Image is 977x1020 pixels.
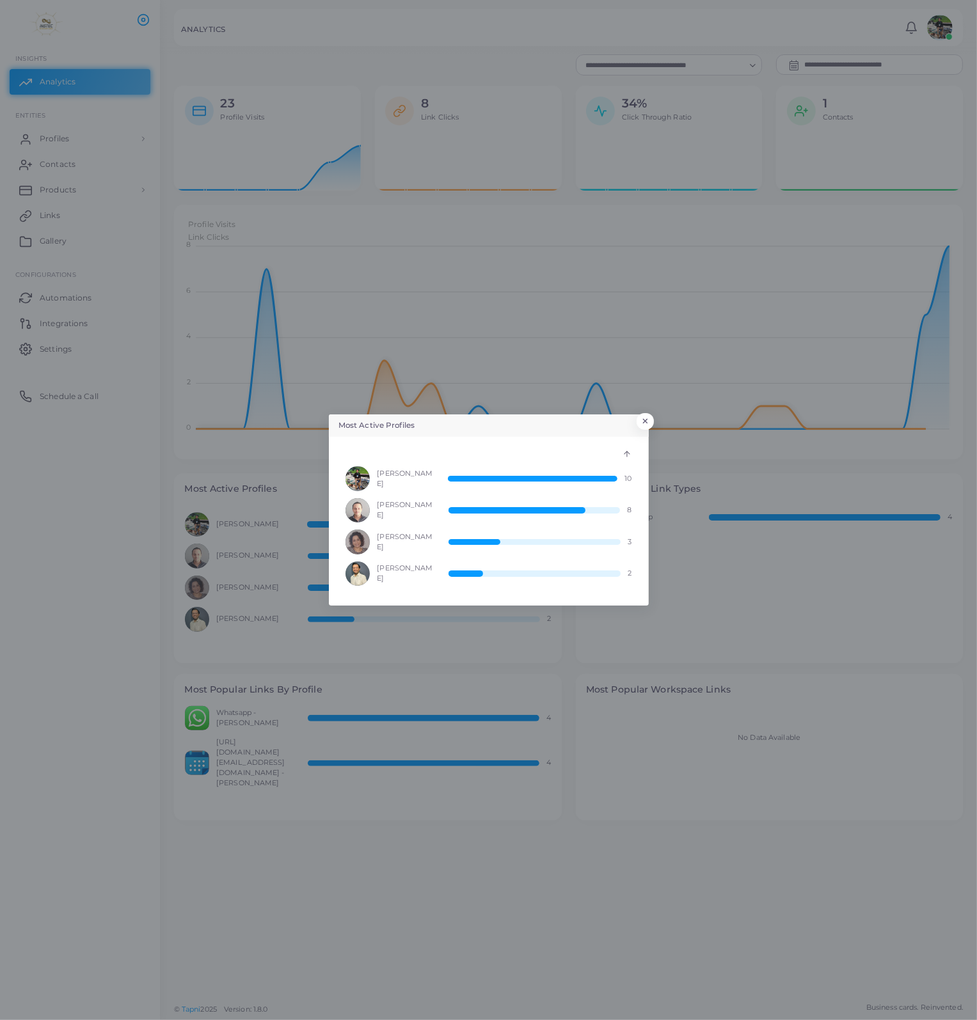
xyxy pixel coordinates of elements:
[637,413,654,430] button: Close
[346,530,370,554] img: avatar
[624,474,631,484] span: 10
[346,466,370,491] img: avatar
[377,469,433,489] span: [PERSON_NAME]
[338,420,415,431] h5: Most Active Profiles
[628,569,631,579] span: 2
[628,537,631,547] span: 3
[346,498,370,523] img: avatar
[627,505,631,515] span: 8
[346,561,370,586] img: avatar
[377,532,434,553] span: [PERSON_NAME]
[377,563,434,584] span: [PERSON_NAME]
[377,500,434,521] span: [PERSON_NAME]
